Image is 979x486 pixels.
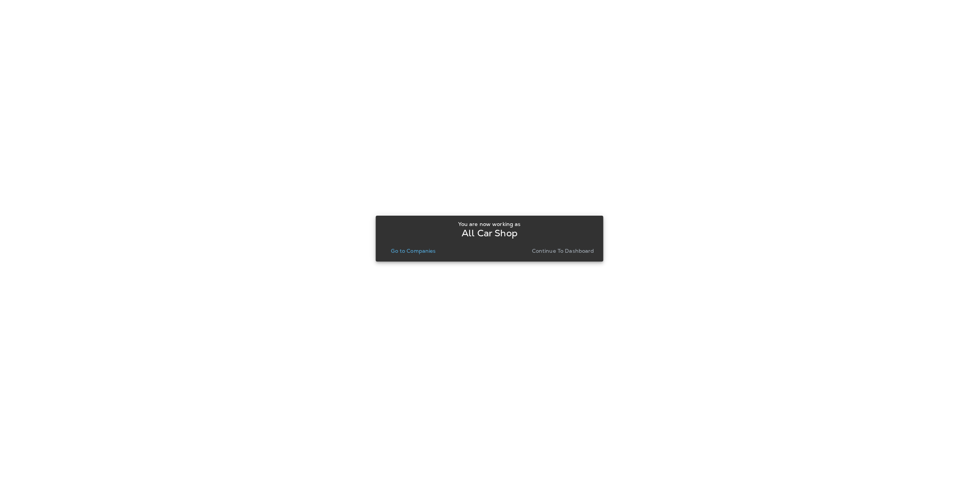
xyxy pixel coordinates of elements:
p: You are now working as [458,221,520,227]
button: Go to Companies [388,245,439,256]
button: Continue to Dashboard [529,245,597,256]
p: All Car Shop [462,230,517,236]
p: Continue to Dashboard [532,248,594,254]
p: Go to Companies [391,248,436,254]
